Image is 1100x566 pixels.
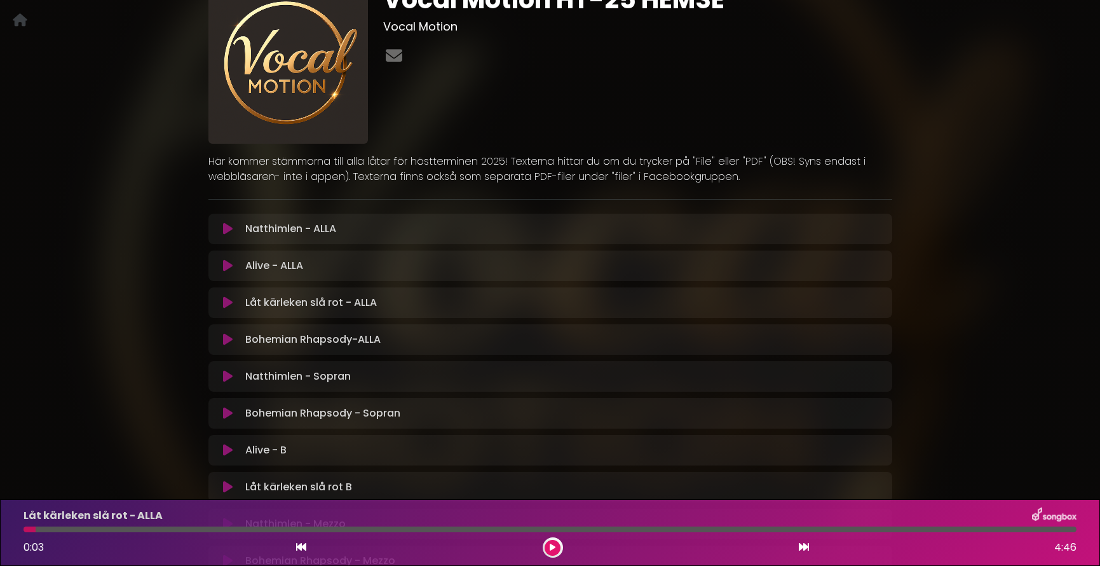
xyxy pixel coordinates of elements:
[24,508,163,523] p: Låt kärleken slå rot - ALLA
[245,332,381,347] p: Bohemian Rhapsody-ALLA
[245,443,287,458] p: Alive - B
[1032,507,1076,524] img: songbox-logo-white.png
[24,540,44,555] span: 0:03
[245,258,303,273] p: Alive - ALLA
[245,480,352,495] p: Låt kärleken slå rot B
[245,369,351,384] p: Natthimlen - Sopran
[245,221,336,237] p: Natthimlen - ALLA
[383,20,892,34] h3: Vocal Motion
[245,295,377,310] p: Låt kärleken slå rot - ALLA
[208,154,892,184] p: Här kommer stämmorna till alla låtar för höstterminen 2025! Texterna hittar du om du trycker på "...
[1054,540,1076,555] span: 4:46
[245,406,400,421] p: Bohemian Rhapsody - Sopran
